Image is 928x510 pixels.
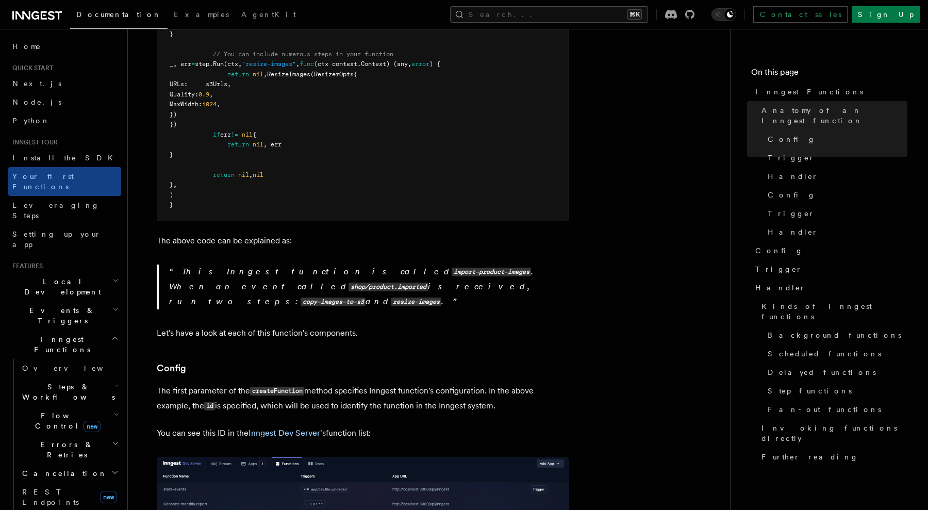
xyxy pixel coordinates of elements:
span: Features [8,262,43,270]
a: Install the SDK [8,149,121,167]
span: Config [768,190,816,200]
span: (ResizerOpts{ [310,71,357,78]
span: { [253,131,256,138]
span: nil [238,171,249,178]
a: Scheduled functions [764,344,907,363]
span: Scheduled functions [768,349,881,359]
span: }, [170,181,177,188]
span: Delayed functions [768,367,876,377]
code: shop/product.imported [349,283,428,291]
span: , [249,171,253,178]
code: resize-images [391,298,441,306]
button: Cancellation [18,464,121,483]
span: Further reading [761,452,858,462]
span: ) { [429,60,440,68]
span: ) [170,191,173,199]
button: Toggle dark mode [711,8,736,21]
span: AgentKit [241,10,296,19]
span: new [100,491,117,503]
code: id [204,402,215,410]
a: Fan-out functions [764,400,907,419]
code: createFunction [250,387,304,396]
span: Node.js [12,98,61,106]
p: This Inngest function is called . When an event called is received, run two steps: and . [169,265,569,309]
code: import-product-images [452,268,531,276]
code: copy-images-to-s3 [301,298,366,306]
kbd: ⌘K [627,9,642,20]
a: Trigger [764,149,907,167]
span: Trigger [768,208,815,219]
span: 1024 [202,101,217,108]
span: Handler [768,227,818,237]
span: return [227,141,249,148]
span: error [411,60,429,68]
span: } [170,30,173,38]
span: Run [213,60,224,68]
p: You can see this ID in the function list: [157,426,569,440]
span: nil [253,141,263,148]
span: Events & Triggers [8,305,112,326]
span: 0.9 [198,91,209,98]
span: Examples [174,10,229,19]
span: Inngest tour [8,138,58,146]
a: Further reading [757,448,907,466]
span: } [170,151,173,158]
span: (ctx, [224,60,242,68]
span: func [300,60,314,68]
button: Steps & Workflows [18,377,121,406]
a: Next.js [8,74,121,93]
a: Documentation [70,3,168,29]
span: nil [253,171,263,178]
span: Errors & Retries [18,439,112,460]
a: Handler [764,223,907,241]
span: (ctx context.Context) (any, [314,60,411,68]
span: Config [755,245,803,256]
span: Quality: [170,91,198,98]
span: Handler [755,283,806,293]
span: nil [242,131,253,138]
span: nil [253,71,263,78]
span: Inngest Functions [8,334,111,355]
a: Sign Up [852,6,920,23]
span: Home [12,41,41,52]
a: Inngest Functions [751,83,907,101]
button: Events & Triggers [8,301,121,330]
a: Inngest Dev Server's [248,428,326,438]
span: REST Endpoints [22,488,79,506]
span: , [296,60,300,68]
span: Quick start [8,64,53,72]
span: Documentation [76,10,161,19]
span: Step functions [768,386,852,396]
a: Setting up your app [8,225,121,254]
span: Cancellation [18,468,107,479]
p: Let's have a look at each of this function's components. [157,326,569,340]
a: Leveraging Steps [8,196,121,225]
span: return [227,71,249,78]
span: Invoking functions directly [761,423,907,443]
span: Steps & Workflows [18,382,115,402]
a: Config [157,361,186,375]
span: "resize-images" [242,60,296,68]
span: Trigger [755,264,802,274]
button: Errors & Retries [18,435,121,464]
span: Leveraging Steps [12,201,100,220]
a: Home [8,37,121,56]
a: Background functions [764,326,907,344]
span: Inngest Functions [755,87,863,97]
span: , err [263,141,281,148]
h4: On this page [751,66,907,83]
span: // You can include numerous steps in your function [213,51,393,58]
span: step. [195,60,213,68]
span: Overview [22,364,128,372]
p: The above code can be explained as: [157,234,569,248]
span: , [263,71,267,78]
a: Handler [764,167,907,186]
a: Python [8,111,121,130]
span: Flow Control [18,410,113,431]
span: = [191,60,195,68]
span: Config [768,134,816,144]
button: Local Development [8,272,121,301]
a: Examples [168,3,235,28]
a: Step functions [764,382,907,400]
span: }) [170,121,177,128]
